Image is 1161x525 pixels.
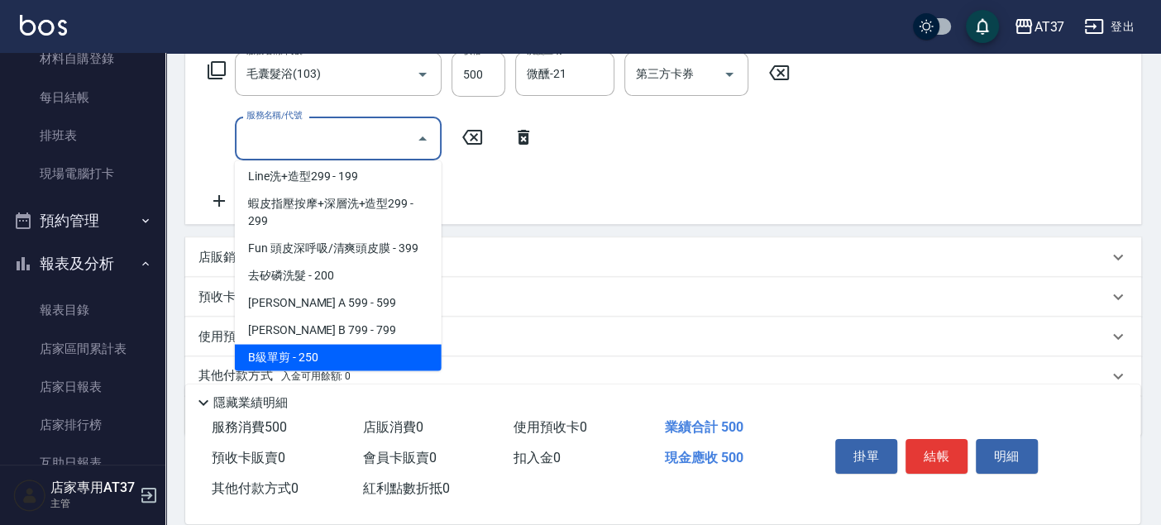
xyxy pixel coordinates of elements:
a: 現場電腦打卡 [7,155,159,193]
span: 服務消費 500 [212,419,287,435]
button: Open [716,61,743,88]
img: Logo [20,15,67,36]
p: 使用預收卡 [198,328,260,346]
p: 店販銷售 [198,249,248,266]
p: 隱藏業績明細 [213,394,288,412]
h5: 店家專用AT37 [50,480,135,496]
button: AT37 [1007,10,1071,44]
span: 使用預收卡 0 [514,419,587,435]
span: 店販消費 0 [363,419,423,435]
button: 報表及分析 [7,242,159,285]
button: 登出 [1077,12,1141,42]
span: 會員卡販賣 0 [363,450,437,465]
a: 店家排行榜 [7,406,159,444]
a: 每日結帳 [7,79,159,117]
button: save [966,10,999,43]
a: 排班表 [7,117,159,155]
img: Person [13,479,46,512]
a: 店家區間累計表 [7,330,159,368]
button: 結帳 [905,439,967,474]
a: 報表目錄 [7,291,159,329]
a: 材料自購登錄 [7,40,159,78]
span: 扣入金 0 [514,450,561,465]
span: 入金可用餘額: 0 [281,370,351,382]
span: [PERSON_NAME] A 599 - 599 [235,289,442,317]
button: 明細 [976,439,1038,474]
span: Fun 頭皮深呼吸/清爽頭皮膜 - 399 [235,235,442,262]
span: [PERSON_NAME] B 799 - 799 [235,317,442,344]
a: 互助日報表 [7,444,159,482]
div: AT37 [1034,17,1064,37]
span: 蝦皮指壓按摩+深層洗+造型299 - 299 [235,190,442,235]
button: Close [409,126,436,152]
span: 其他付款方式 0 [212,480,299,496]
p: 其他付款方式 [198,367,351,385]
span: Line洗+造型299 - 199 [235,163,442,190]
div: 使用預收卡 [185,317,1141,356]
div: 店販銷售 [185,237,1141,277]
button: 掛單 [835,439,897,474]
button: Open [409,61,436,88]
div: 其他付款方式入金可用餘額: 0 [185,356,1141,396]
span: 紅利點數折抵 0 [363,480,450,496]
span: 業績合計 500 [665,419,743,435]
span: 去矽磷洗髮 - 200 [235,262,442,289]
p: 預收卡販賣 [198,289,260,306]
span: 預收卡販賣 0 [212,450,285,465]
div: 預收卡販賣 [185,277,1141,317]
button: 預約管理 [7,199,159,242]
a: 店家日報表 [7,368,159,406]
label: 服務名稱/代號 [246,109,302,122]
span: B級單剪 - 250 [235,344,442,371]
p: 主管 [50,496,135,511]
span: 現金應收 500 [665,450,743,465]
